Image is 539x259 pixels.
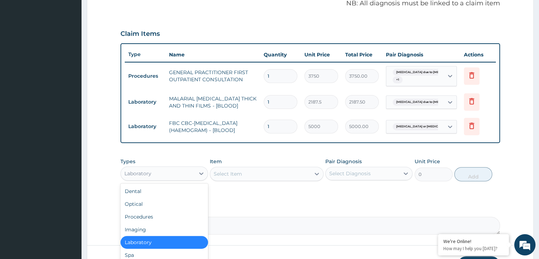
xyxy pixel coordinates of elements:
[125,120,165,133] td: Laboratory
[393,76,403,83] span: + 1
[165,116,260,137] td: FBC CBC-[MEDICAL_DATA] (HAEMOGRAM) - [BLOOD]
[393,123,464,130] span: [MEDICAL_DATA] or [MEDICAL_DATA] wit...
[116,4,133,21] div: Minimize live chat window
[260,48,301,62] th: Quantity
[120,185,208,198] div: Dental
[120,236,208,249] div: Laboratory
[120,30,160,38] h3: Claim Items
[342,48,382,62] th: Total Price
[214,170,242,177] div: Select Item
[382,48,460,62] th: Pair Diagnosis
[120,198,208,210] div: Optical
[210,158,222,165] label: Item
[120,210,208,223] div: Procedures
[443,246,504,252] p: How may I help you today?
[37,40,119,49] div: Chat with us now
[125,95,165,109] td: Laboratory
[329,170,371,177] div: Select Diagnosis
[454,167,492,181] button: Add
[125,48,165,61] th: Type
[415,158,440,165] label: Unit Price
[41,82,98,154] span: We're online!
[301,48,342,62] th: Unit Price
[120,223,208,236] div: Imaging
[4,179,135,204] textarea: Type your message and hit 'Enter'
[393,69,471,76] span: [MEDICAL_DATA] due to [MEDICAL_DATA] falc...
[125,70,165,83] td: Procedures
[165,65,260,87] td: GENERAL PRACTITIONER FIRST OUTPATIENT CONSULTATION
[165,92,260,113] td: MALARIAL [MEDICAL_DATA] THICK AND THIN FILMS - [BLOOD]
[393,99,471,106] span: [MEDICAL_DATA] due to [MEDICAL_DATA] falc...
[325,158,362,165] label: Pair Diagnosis
[124,170,151,177] div: Laboratory
[120,159,135,165] label: Types
[13,35,29,53] img: d_794563401_company_1708531726252_794563401
[443,238,504,244] div: We're Online!
[120,207,500,213] label: Comment
[460,48,496,62] th: Actions
[165,48,260,62] th: Name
